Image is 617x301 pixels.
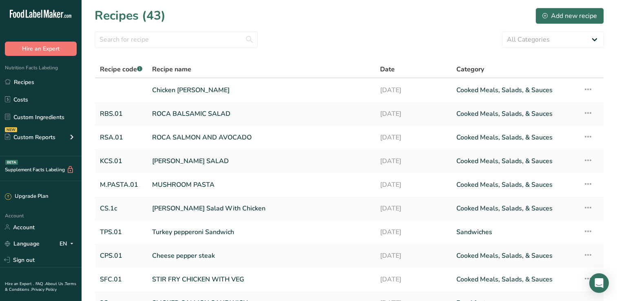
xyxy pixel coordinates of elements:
[152,224,370,241] a: Turkey pepperoni Sandwich
[31,287,57,292] a: Privacy Policy
[5,133,55,142] div: Custom Reports
[152,129,370,146] a: ROCA SALMON AND AVOCADO
[5,281,76,292] a: Terms & Conditions .
[589,273,609,293] div: Open Intercom Messenger
[456,200,573,217] a: Cooked Meals, Salads, & Sauces
[152,153,370,170] a: [PERSON_NAME] SALAD
[152,176,370,193] a: MUSHROOM PASTA
[456,129,573,146] a: Cooked Meals, Salads, & Sauces
[100,153,142,170] a: KCS.01
[100,65,142,74] span: Recipe code
[5,281,34,287] a: Hire an Expert .
[456,224,573,241] a: Sandwiches
[100,271,142,288] a: SFC.01
[100,176,142,193] a: M.PASTA.01
[100,105,142,122] a: RBS.01
[380,129,447,146] a: [DATE]
[5,160,18,165] div: BETA
[152,64,191,74] span: Recipe name
[456,176,573,193] a: Cooked Meals, Salads, & Sauces
[380,224,447,241] a: [DATE]
[5,127,17,132] div: NEW
[5,193,48,201] div: Upgrade Plan
[456,153,573,170] a: Cooked Meals, Salads, & Sauces
[380,153,447,170] a: [DATE]
[380,64,395,74] span: Date
[152,247,370,264] a: Cheese pepper steak
[100,247,142,264] a: CPS.01
[380,271,447,288] a: [DATE]
[456,64,484,74] span: Category
[100,224,142,241] a: TPS.01
[60,239,77,248] div: EN
[152,200,370,217] a: [PERSON_NAME] Salad With Chicken
[380,247,447,264] a: [DATE]
[535,8,604,24] button: Add new recipe
[380,82,447,99] a: [DATE]
[45,281,65,287] a: About Us .
[152,271,370,288] a: STIR FRY CHICKEN WITH VEG
[380,105,447,122] a: [DATE]
[5,237,40,251] a: Language
[152,82,370,99] a: Chicken [PERSON_NAME]
[35,281,45,287] a: FAQ .
[95,31,258,48] input: Search for recipe
[5,42,77,56] button: Hire an Expert
[380,176,447,193] a: [DATE]
[100,129,142,146] a: RSA.01
[95,7,166,25] h1: Recipes (43)
[456,82,573,99] a: Cooked Meals, Salads, & Sauces
[380,200,447,217] a: [DATE]
[456,105,573,122] a: Cooked Meals, Salads, & Sauces
[456,247,573,264] a: Cooked Meals, Salads, & Sauces
[100,200,142,217] a: CS.1c
[456,271,573,288] a: Cooked Meals, Salads, & Sauces
[152,105,370,122] a: ROCA BALSAMIC SALAD
[542,11,597,21] div: Add new recipe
